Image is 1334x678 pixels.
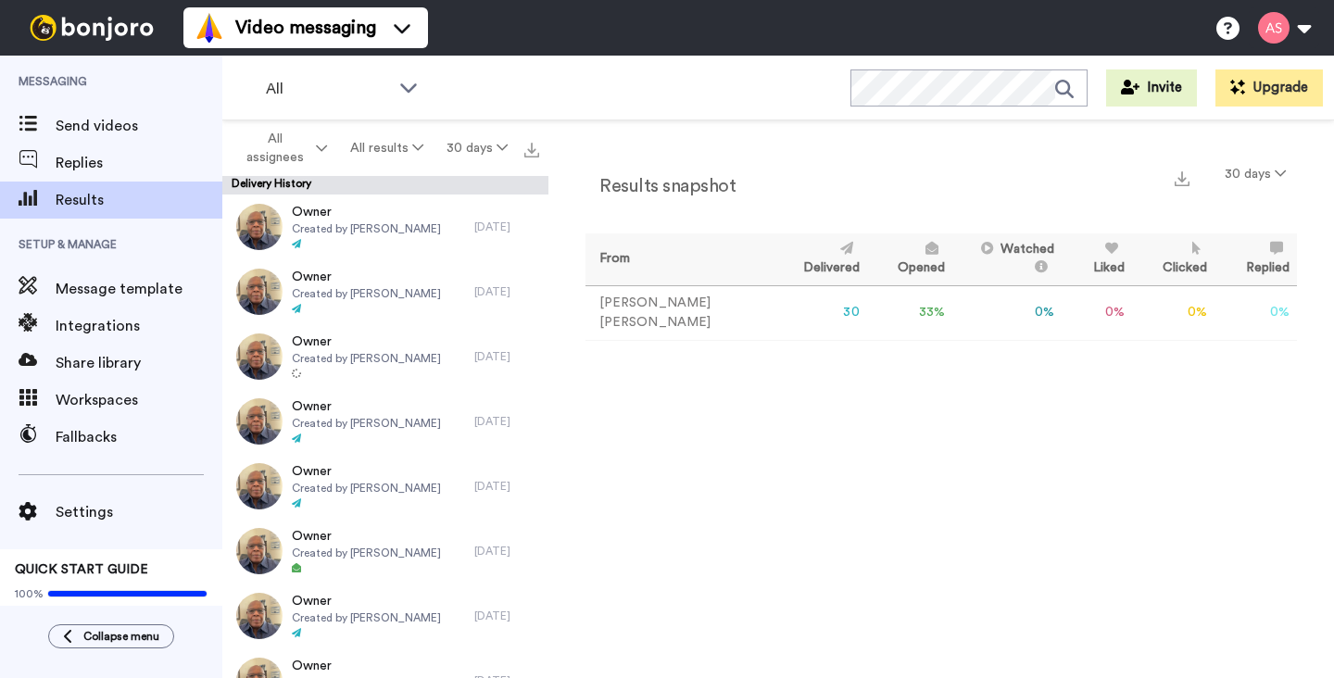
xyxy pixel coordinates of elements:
td: 0 % [1132,285,1215,340]
a: OwnerCreated by [PERSON_NAME][DATE] [222,259,548,324]
span: Created by [PERSON_NAME] [292,610,441,625]
img: 91321110-43b7-4d73-85b2-4401e033e06d-thumb.jpg [236,593,283,639]
button: Invite [1106,69,1197,107]
span: Owner [292,397,441,416]
span: Send videos [56,115,222,137]
span: Created by [PERSON_NAME] [292,351,441,366]
div: [DATE] [474,349,539,364]
a: OwnerCreated by [PERSON_NAME][DATE] [222,584,548,648]
span: 100% [15,586,44,601]
span: Integrations [56,315,222,337]
img: cd0ef0f2-7d7b-400f-9e7b-bfeff02485bb-thumb.jpg [236,333,283,380]
img: export.svg [1175,171,1189,186]
span: Workspaces [56,389,222,411]
a: OwnerCreated by [PERSON_NAME][DATE] [222,454,548,519]
button: Export a summary of each team member’s results that match this filter now. [1169,164,1195,191]
span: Video messaging [235,15,376,41]
span: Share library [56,352,222,374]
img: bj-logo-header-white.svg [22,15,161,41]
div: [DATE] [474,544,539,559]
div: Delivery History [222,176,548,195]
img: export.svg [524,143,539,157]
th: Clicked [1132,233,1215,285]
span: Created by [PERSON_NAME] [292,416,441,431]
span: Owner [292,592,441,610]
button: Upgrade [1215,69,1323,107]
span: Owner [292,333,441,351]
td: 0 % [1062,285,1132,340]
div: [DATE] [474,479,539,494]
div: [DATE] [474,220,539,234]
span: Owner [292,462,441,481]
span: Fallbacks [56,426,222,448]
button: Collapse menu [48,624,174,648]
button: Export all results that match these filters now. [519,134,545,162]
button: 30 days [1214,157,1297,191]
div: [DATE] [474,414,539,429]
h2: Results snapshot [585,176,736,196]
span: Owner [292,527,441,546]
th: From [585,233,772,285]
img: 9e518e9a-09f2-436d-9656-0047a6588661-thumb.jpg [236,269,283,315]
span: Created by [PERSON_NAME] [292,286,441,301]
span: Results [56,189,222,211]
span: Created by [PERSON_NAME] [292,481,441,496]
span: All assignees [237,130,312,167]
span: Settings [56,501,222,523]
span: Collapse menu [83,629,159,644]
img: 66aaff11-0484-4d45-948a-46d669e2a4cd-thumb.jpg [236,528,283,574]
img: 3a8fbb98-8065-421d-8a2a-eedb7d48ab6c-thumb.jpg [236,398,283,445]
th: Liked [1062,233,1132,285]
img: vm-color.svg [195,13,224,43]
td: 33 % [867,285,953,340]
span: Owner [292,203,441,221]
a: OwnerCreated by [PERSON_NAME][DATE] [222,324,548,389]
a: OwnerCreated by [PERSON_NAME][DATE] [222,195,548,259]
td: 0 % [952,285,1062,340]
th: Opened [867,233,953,285]
button: 30 days [434,132,519,165]
th: Watched [952,233,1062,285]
button: All assignees [226,122,339,174]
td: [PERSON_NAME] [PERSON_NAME] [585,285,772,340]
img: 43ad0e93-46ac-4d08-a385-910e68884bc4-thumb.jpg [236,463,283,509]
span: Replies [56,152,222,174]
span: Created by [PERSON_NAME] [292,221,441,236]
a: OwnerCreated by [PERSON_NAME][DATE] [222,519,548,584]
th: Replied [1214,233,1297,285]
td: 0 % [1214,285,1297,340]
span: Message template [56,278,222,300]
div: [DATE] [474,284,539,299]
a: OwnerCreated by [PERSON_NAME][DATE] [222,389,548,454]
div: [DATE] [474,609,539,623]
span: Owner [292,268,441,286]
img: fa2b73de-091d-4408-9dbc-d3ff825cada7-thumb.jpg [236,204,283,250]
span: Created by [PERSON_NAME] [292,546,441,560]
span: QUICK START GUIDE [15,563,148,576]
td: 30 [772,285,867,340]
span: All [266,78,390,100]
span: Owner [292,657,441,675]
button: All results [339,132,435,165]
th: Delivered [772,233,867,285]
